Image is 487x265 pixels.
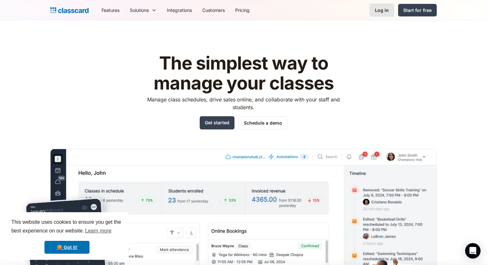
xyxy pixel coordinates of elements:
a: Start for free [398,4,437,16]
a: Pricing [230,3,255,17]
a: Log in [369,4,394,17]
a: home [50,6,89,15]
a: Schedule a demo [238,116,288,129]
a: learn more about cookies [84,226,112,236]
a: Customers [197,3,230,17]
div: Open Intercom Messenger [465,243,481,259]
a: Features [96,3,125,17]
div: Solutions [125,3,162,17]
a: Integrations [162,3,197,17]
a: dismiss cookie message [44,241,90,254]
a: Get started [200,116,234,129]
div: Start for free [403,7,432,14]
p: Manage class schedules, drive sales online, and collaborate with your staff and students. [141,96,346,111]
div: Log in [375,7,389,14]
h1: The simplest way to manage your classes [141,53,346,93]
div: cookieconsent [5,212,129,260]
span: This website uses cookies to ensure you get the best experience on our website. [11,218,123,236]
div: Solutions [130,7,149,14]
